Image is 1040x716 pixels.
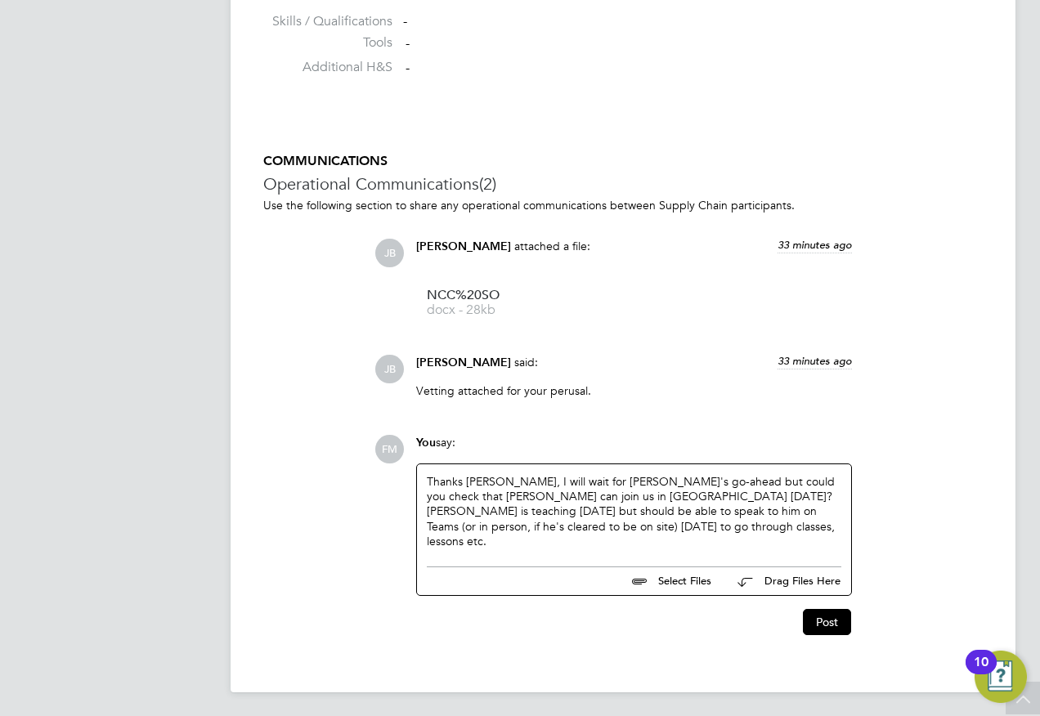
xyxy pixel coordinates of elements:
label: Tools [263,34,392,51]
span: [PERSON_NAME] [416,356,511,369]
span: attached a file: [514,239,590,253]
span: [PERSON_NAME] [416,239,511,253]
p: Vetting attached for your perusal. [416,383,852,398]
button: Drag Files Here [724,565,841,599]
button: Post [803,609,851,635]
span: said: [514,355,538,369]
label: Additional H&S [263,59,392,76]
div: say: [416,435,852,463]
span: (2) [479,173,496,195]
div: - [403,13,983,30]
span: 33 minutes ago [778,354,852,368]
span: - [406,35,410,51]
span: JB [375,355,404,383]
span: - [406,60,410,76]
span: JB [375,239,404,267]
span: You [416,436,436,450]
span: docx - 28kb [427,304,558,316]
span: NCC%20SO [427,289,558,302]
p: Use the following section to share any operational communications between Supply Chain participants. [263,198,983,213]
h3: Operational Communications [263,173,983,195]
span: 33 minutes ago [778,238,852,252]
a: NCC%20SO docx - 28kb [427,289,558,316]
div: 10 [974,662,988,683]
div: Thanks [PERSON_NAME], I will wait for [PERSON_NAME]'s go-ahead but could you check that [PERSON_N... [427,474,841,548]
h5: COMMUNICATIONS [263,153,983,170]
label: Skills / Qualifications [263,13,392,30]
button: Open Resource Center, 10 new notifications [975,651,1027,703]
span: FM [375,435,404,463]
